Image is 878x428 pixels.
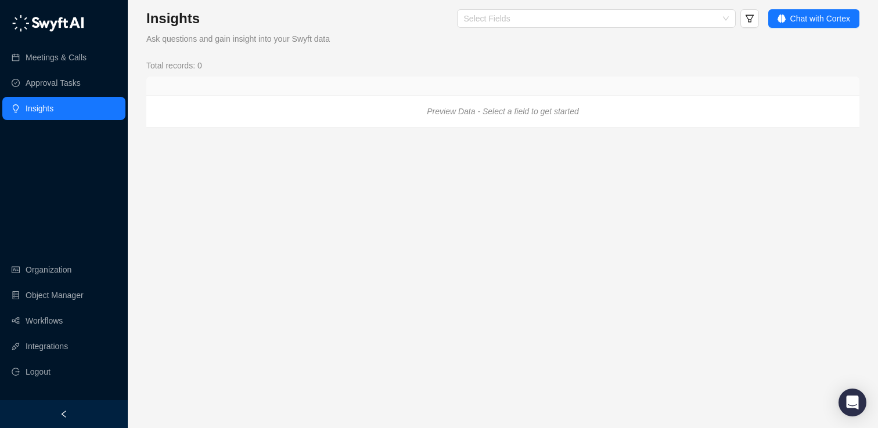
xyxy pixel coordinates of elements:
i: Preview Data - Select a field to get started [427,107,578,116]
span: Logout [26,360,51,383]
span: Chat with Cortex [790,12,850,25]
span: left [60,410,68,418]
a: Workflows [26,309,63,332]
h3: Insights [146,9,330,28]
a: Approval Tasks [26,71,81,95]
div: Open Intercom Messenger [839,389,866,416]
span: logout [12,368,20,376]
a: Object Manager [26,284,84,307]
span: Ask questions and gain insight into your Swyft data [146,34,330,43]
a: Integrations [26,335,68,358]
button: Chat with Cortex [768,9,859,28]
a: Organization [26,258,71,281]
img: logo-05li4sbe.png [12,14,84,32]
span: filter [745,14,754,23]
a: Meetings & Calls [26,46,87,69]
a: Insights [26,97,53,120]
span: Total records: 0 [146,59,202,72]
